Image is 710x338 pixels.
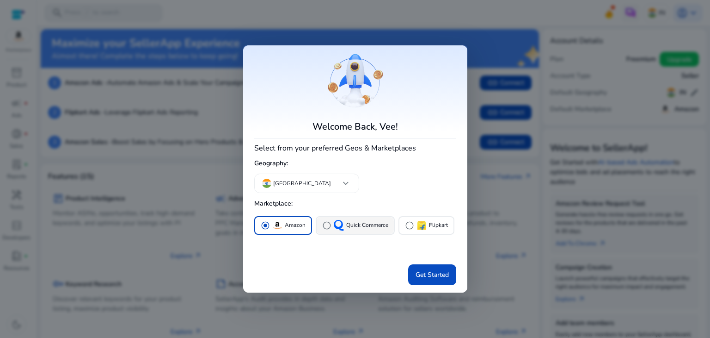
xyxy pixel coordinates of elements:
span: keyboard_arrow_down [340,178,351,189]
p: [GEOGRAPHIC_DATA] [273,179,331,188]
span: radio_button_unchecked [405,221,414,230]
img: flipkart.svg [416,220,427,231]
p: Quick Commerce [346,220,388,230]
img: amazon.svg [272,220,283,231]
h5: Geography: [254,156,456,171]
h5: Marketplace: [254,196,456,212]
img: in.svg [262,179,271,188]
span: radio_button_checked [261,221,270,230]
img: QC-logo.svg [333,220,344,231]
p: Flipkart [429,220,448,230]
p: Amazon [285,220,306,230]
button: Get Started [408,264,456,285]
span: Get Started [416,270,449,280]
span: radio_button_unchecked [322,221,331,230]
